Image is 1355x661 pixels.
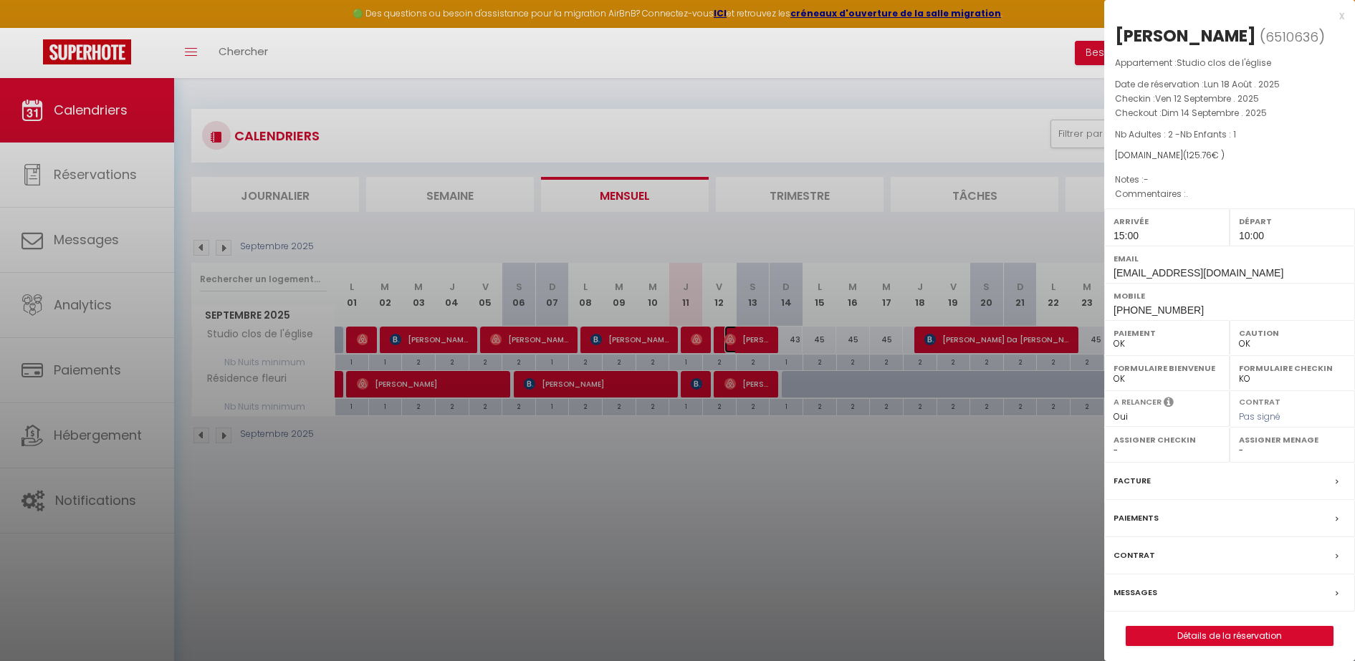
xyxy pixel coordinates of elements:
[1260,26,1325,47] span: ( )
[1114,585,1157,600] label: Messages
[1126,627,1333,645] a: Détails de la réservation
[1114,511,1159,526] label: Paiements
[1239,433,1346,447] label: Assigner Menage
[1115,128,1236,140] span: Nb Adultes : 2 -
[1114,304,1204,316] span: [PHONE_NUMBER]
[1239,214,1346,228] label: Départ
[1239,361,1346,375] label: Formulaire Checkin
[1114,214,1220,228] label: Arrivée
[1114,433,1220,447] label: Assigner Checkin
[1239,230,1264,241] span: 10:00
[1114,326,1220,340] label: Paiement
[1204,78,1280,90] span: Lun 18 Août . 2025
[1155,92,1259,105] span: Ven 12 Septembre . 2025
[1115,77,1344,92] p: Date de réservation :
[1114,267,1283,279] span: [EMAIL_ADDRESS][DOMAIN_NAME]
[1115,149,1344,163] div: [DOMAIN_NAME]
[1104,7,1344,24] div: x
[1162,107,1267,119] span: Dim 14 Septembre . 2025
[1239,396,1280,405] label: Contrat
[1115,92,1344,106] p: Checkin :
[1115,106,1344,120] p: Checkout :
[1177,57,1271,69] span: Studio clos de l'église
[1239,326,1346,340] label: Caution
[1114,396,1162,408] label: A relancer
[1186,188,1188,200] span: .
[1114,289,1346,303] label: Mobile
[1114,548,1155,563] label: Contrat
[1126,626,1334,646] button: Détails de la réservation
[1265,28,1318,46] span: 6510636
[1144,173,1149,185] span: -
[1114,361,1220,375] label: Formulaire Bienvenue
[1114,473,1151,488] label: Facture
[1114,230,1139,241] span: 15:00
[1183,149,1225,161] span: ( € )
[1115,187,1344,201] p: Commentaires :
[1187,149,1212,161] span: 125.76
[1115,173,1344,187] p: Notes :
[1180,128,1236,140] span: Nb Enfants : 1
[1164,396,1174,412] i: Sélectionner OUI si vous souhaiter envoyer les séquences de messages post-checkout
[11,6,54,49] button: Ouvrir le widget de chat LiveChat
[1239,410,1280,423] span: Pas signé
[1115,56,1344,70] p: Appartement :
[1114,251,1346,266] label: Email
[1115,24,1256,47] div: [PERSON_NAME]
